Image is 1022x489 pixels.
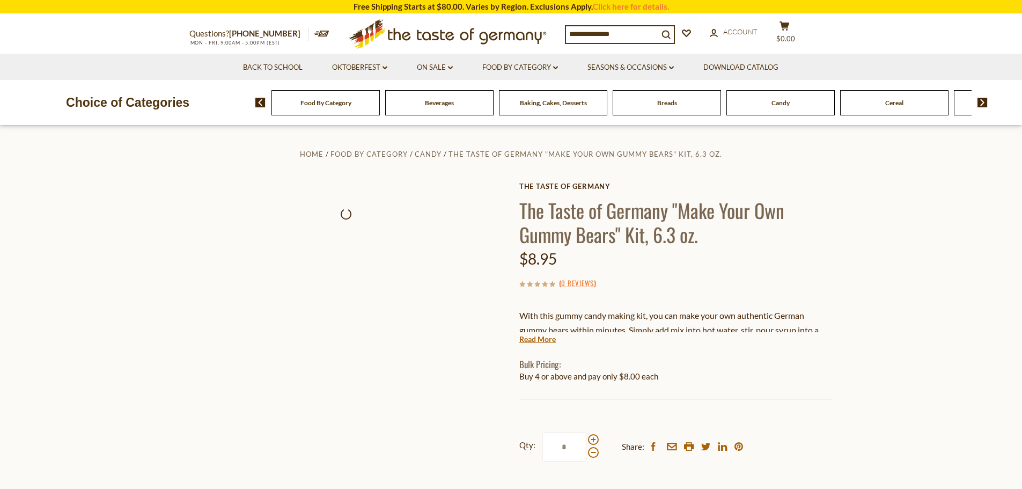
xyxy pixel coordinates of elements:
[769,21,801,48] button: $0.00
[657,99,677,107] a: Breads
[703,62,778,74] a: Download Catalog
[482,62,558,74] a: Food By Category
[771,99,790,107] a: Candy
[885,99,903,107] a: Cereal
[255,98,266,107] img: previous arrow
[519,359,833,370] h1: Bulk Pricing:
[189,27,308,41] p: Questions?
[425,99,454,107] a: Beverages
[417,62,453,74] a: On Sale
[519,198,833,246] h1: The Taste of Germany "Make Your Own Gummy Bears" Kit, 6.3 oz.
[519,334,556,345] a: Read More
[622,440,644,454] span: Share:
[519,250,557,268] span: $8.95
[710,26,758,38] a: Account
[519,439,535,452] strong: Qty:
[542,432,586,462] input: Qty:
[229,28,300,38] a: [PHONE_NUMBER]
[520,99,587,107] a: Baking, Cakes, Desserts
[415,150,442,158] a: Candy
[977,98,988,107] img: next arrow
[300,99,351,107] a: Food By Category
[519,370,833,383] li: Buy 4 or above and pay only $8.00 each
[332,62,387,74] a: Oktoberfest
[519,182,833,191] a: The Taste of Germany
[561,278,594,289] a: 0 Reviews
[448,150,722,158] a: The Taste of Germany "Make Your Own Gummy Bears" Kit, 6.3 oz.
[593,2,669,11] a: Click here for details.
[189,40,281,46] span: MON - FRI, 9:00AM - 5:00PM (EST)
[776,34,795,43] span: $0.00
[723,27,758,36] span: Account
[243,62,303,74] a: Back to School
[330,150,408,158] a: Food By Category
[300,150,323,158] a: Home
[559,278,596,288] span: ( )
[587,62,674,74] a: Seasons & Occasions
[519,310,825,349] span: With this gummy candy making kit, you can make your own authentic German gummy bears within minut...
